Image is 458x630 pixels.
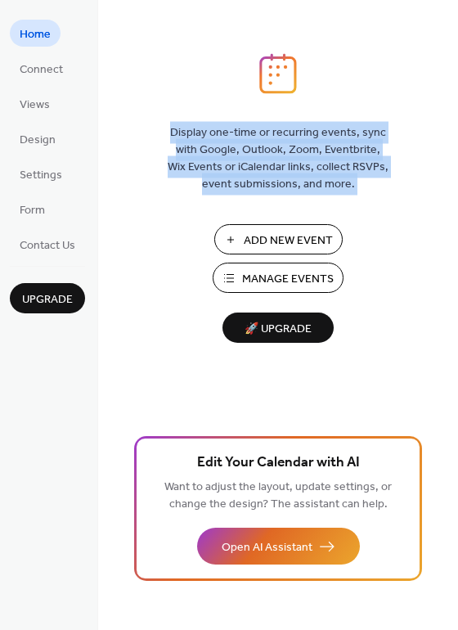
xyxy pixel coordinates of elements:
[20,202,45,219] span: Form
[10,231,85,258] a: Contact Us
[22,291,73,308] span: Upgrade
[214,224,343,254] button: Add New Event
[10,196,55,223] a: Form
[168,124,388,193] span: Display one-time or recurring events, sync with Google, Outlook, Zoom, Eventbrite, Wix Events or ...
[20,26,51,43] span: Home
[197,452,360,475] span: Edit Your Calendar with AI
[164,476,392,515] span: Want to adjust the layout, update settings, or change the design? The assistant can help.
[244,232,333,250] span: Add New Event
[242,271,334,288] span: Manage Events
[20,167,62,184] span: Settings
[10,55,73,82] a: Connect
[197,528,360,565] button: Open AI Assistant
[10,90,60,117] a: Views
[20,61,63,79] span: Connect
[10,20,61,47] a: Home
[222,539,312,556] span: Open AI Assistant
[10,160,72,187] a: Settings
[20,97,50,114] span: Views
[232,318,324,340] span: 🚀 Upgrade
[259,53,297,94] img: logo_icon.svg
[213,263,343,293] button: Manage Events
[20,237,75,254] span: Contact Us
[20,132,56,149] span: Design
[10,125,65,152] a: Design
[10,283,85,313] button: Upgrade
[222,313,334,343] button: 🚀 Upgrade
